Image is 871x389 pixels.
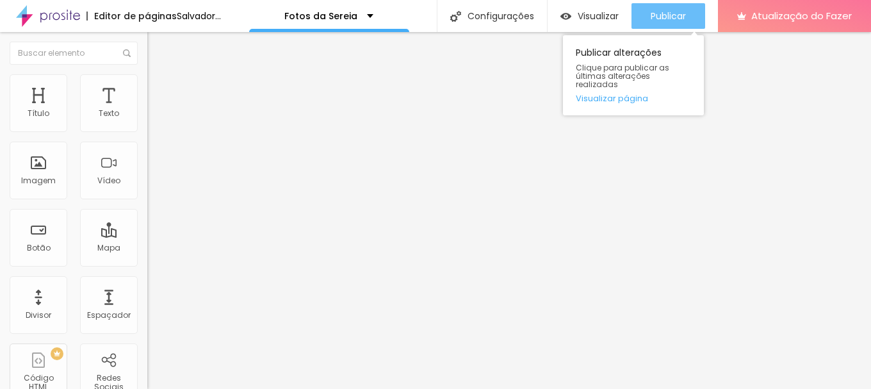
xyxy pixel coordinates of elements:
font: Visualizar [578,10,619,22]
img: view-1.svg [560,11,571,22]
font: Clique para publicar as últimas alterações realizadas [576,62,669,90]
font: Título [28,108,49,119]
a: Visualizar página [576,94,691,103]
font: Espaçador [87,310,131,320]
button: Visualizar [548,3,631,29]
input: Buscar elemento [10,42,138,65]
font: Vídeo [97,175,120,186]
iframe: Editor [147,32,871,389]
font: Divisor [26,310,51,320]
img: Ícone [450,11,461,22]
font: Botão [27,242,51,253]
font: Configurações [468,10,534,22]
font: Fotos da Sereia [284,10,357,22]
img: Ícone [123,49,131,57]
font: Visualizar página [576,92,648,104]
font: Publicar [651,10,686,22]
font: Editor de páginas [94,10,177,22]
font: Publicar alterações [576,46,662,59]
font: Texto [99,108,119,119]
font: Salvador... [177,10,221,22]
font: Atualização do Fazer [751,9,852,22]
button: Publicar [631,3,705,29]
font: Imagem [21,175,56,186]
font: Mapa [97,242,120,253]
